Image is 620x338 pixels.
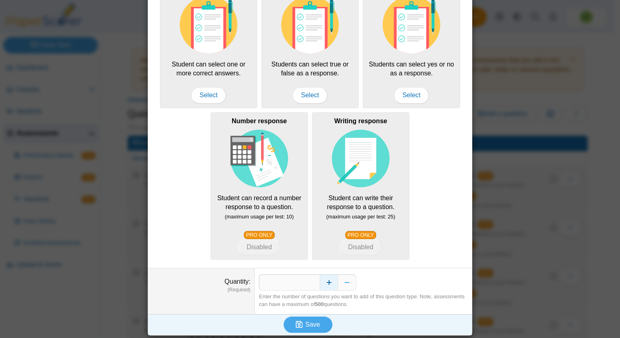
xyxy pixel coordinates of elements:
[211,112,308,260] div: Student can record a number response to a question.
[332,130,390,187] img: item-type-writing-response.svg
[293,87,327,103] span: Select
[259,293,468,308] div: Enter the number of questions you want to add of this question type. Note, assessments can have a...
[338,274,356,291] button: Decrease
[348,244,373,250] span: Disabled
[315,301,324,307] b: 500
[345,231,376,239] a: PRO ONLY
[284,317,332,333] button: Save
[394,87,429,103] span: Select
[224,278,250,285] label: Quantity
[305,321,320,328] span: Save
[320,274,338,291] button: Increase
[238,239,280,255] button: Number response Student can record a number response to a question. (maximum usage per test: 10) ...
[232,118,287,124] b: Number response
[334,118,387,124] b: Writing response
[244,231,275,239] a: PRO ONLY
[191,87,226,103] span: Select
[326,214,395,220] small: (maximum usage per test: 25)
[152,287,250,293] dfn: (Required)
[230,130,288,187] img: item-type-number-response.svg
[225,214,294,220] small: (maximum usage per test: 10)
[340,239,382,255] button: Writing response Student can write their response to a question. (maximum usage per test: 25) PRO...
[312,112,409,260] div: Student can write their response to a question.
[247,244,272,250] span: Disabled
